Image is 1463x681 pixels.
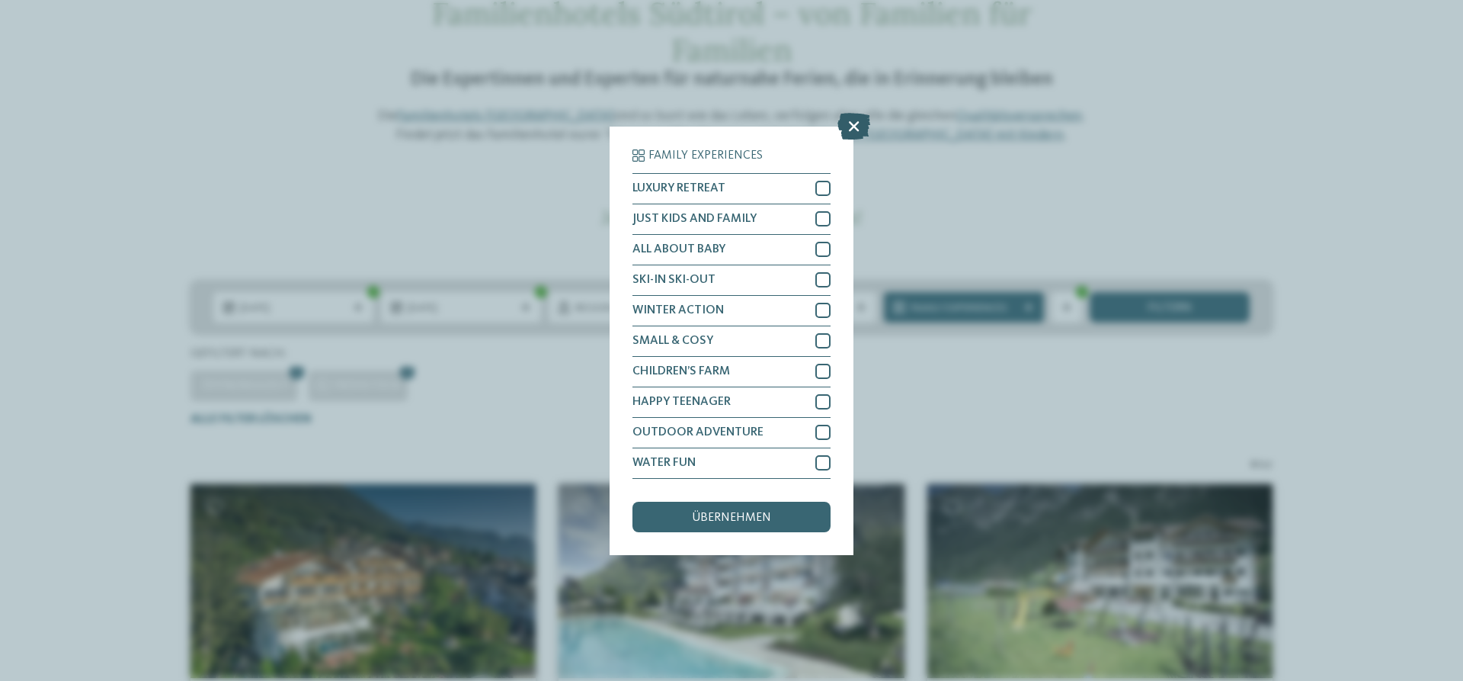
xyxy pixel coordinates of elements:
[632,457,696,469] span: WATER FUN
[632,213,757,225] span: JUST KIDS AND FAMILY
[648,149,763,162] span: Family Experiences
[632,304,724,316] span: WINTER ACTION
[632,274,715,286] span: SKI-IN SKI-OUT
[632,182,725,194] span: LUXURY RETREAT
[632,426,764,438] span: OUTDOOR ADVENTURE
[692,512,771,524] span: übernehmen
[632,396,731,408] span: HAPPY TEENAGER
[632,243,725,255] span: ALL ABOUT BABY
[632,365,730,377] span: CHILDREN’S FARM
[632,335,713,347] span: SMALL & COSY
